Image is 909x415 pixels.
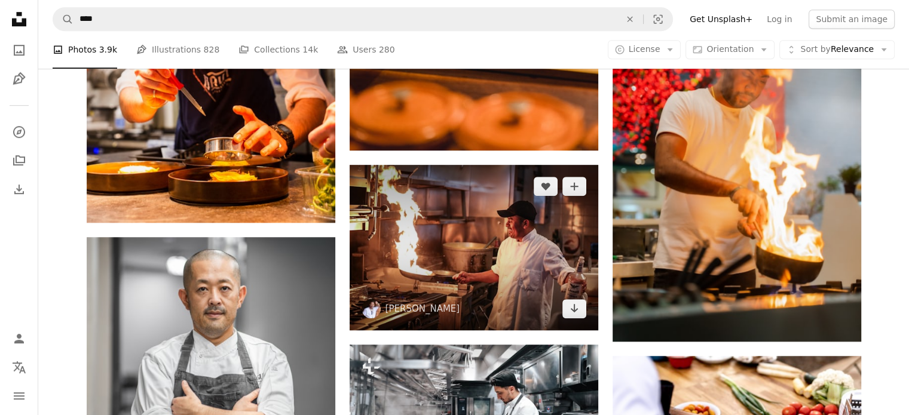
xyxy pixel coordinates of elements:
a: a man cooking food in a kitchen [613,149,861,160]
a: Collections [7,149,31,173]
button: License [608,41,681,60]
span: 280 [379,44,395,57]
button: Search Unsplash [53,8,74,30]
a: Explore [7,120,31,144]
button: Clear [617,8,643,30]
a: Get Unsplash+ [682,10,760,29]
button: Visual search [644,8,672,30]
a: [PERSON_NAME] [385,303,460,315]
button: Language [7,355,31,379]
a: Download [562,299,586,318]
a: Photos [7,38,31,62]
a: Home — Unsplash [7,7,31,33]
a: Collections 14k [238,31,318,69]
a: Illustrations [7,67,31,91]
a: Log in / Sign up [7,327,31,351]
button: Submit an image [809,10,895,29]
a: man in white button up shirt and black vest [87,355,335,366]
img: man in white chef uniform cooking [350,165,598,330]
a: man in white chef uniform cooking [350,242,598,253]
span: 828 [204,44,220,57]
form: Find visuals sitewide [53,7,673,31]
button: Like [534,177,558,196]
img: Go to Johnathan Macedo's profile [362,299,381,318]
a: Illustrations 828 [136,31,219,69]
button: Orientation [685,41,775,60]
span: Relevance [800,44,874,56]
a: Download History [7,177,31,201]
button: Sort byRelevance [779,41,895,60]
span: License [629,45,660,54]
button: Menu [7,384,31,408]
span: Orientation [706,45,754,54]
span: Sort by [800,45,830,54]
span: 14k [302,44,318,57]
a: Log in [760,10,799,29]
button: Add to Collection [562,177,586,196]
a: Users 280 [337,31,394,69]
